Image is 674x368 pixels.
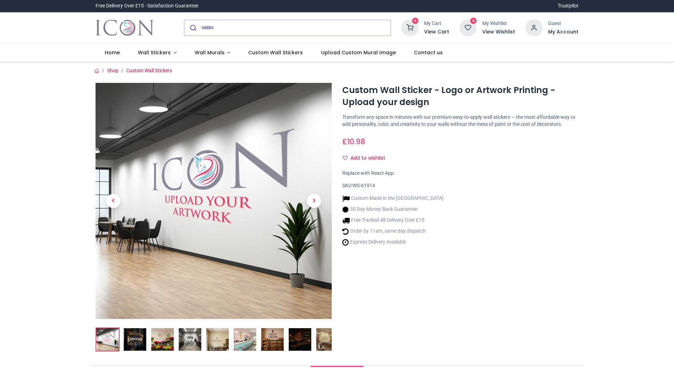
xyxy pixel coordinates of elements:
[206,328,229,351] img: Custom Wall Sticker - Logo or Artwork Printing - Upload your design
[342,114,578,128] p: Transform any space in minutes with our premium easy-to-apply wall stickers — the most affordable...
[353,183,375,188] span: WS-61914
[342,182,578,189] div: SKU:
[460,24,477,30] a: 0
[96,118,131,283] a: Previous
[343,155,348,160] i: Add to wishlist
[342,84,578,109] h1: Custom Wall Sticker - Logo or Artwork Printing - Upload your design
[96,18,154,38] img: Icon Wall Stickers
[185,44,239,62] a: Wall Murals
[184,20,201,36] button: Submit
[151,328,174,351] img: Custom Wall Sticker - Logo or Artwork Printing - Upload your design
[342,152,391,164] button: Add to wishlistAdd to wishlist
[195,49,225,56] span: Wall Murals
[402,24,418,30] a: 0
[342,195,443,202] li: Custom Made in the [GEOGRAPHIC_DATA]
[307,194,321,208] span: Next
[347,136,365,147] span: 10.98
[342,239,443,246] li: Express Delivery Available
[129,44,185,62] a: Wall Stickers
[138,49,171,56] span: Wall Stickers
[296,118,332,283] a: Next
[342,136,365,147] span: £
[105,49,120,56] span: Home
[342,170,578,177] div: Replace with React App.
[414,49,443,56] span: Contact us
[96,328,119,351] img: Custom Wall Sticker - Logo or Artwork Printing - Upload your design
[548,29,578,36] a: My Account
[106,194,120,208] span: Previous
[179,328,201,351] img: Custom Wall Sticker - Logo or Artwork Printing - Upload your design
[126,68,172,73] a: Custom Wall Stickers
[470,18,477,24] sup: 0
[107,68,118,73] a: Shop
[424,20,449,27] div: My Cart
[412,18,419,24] sup: 0
[316,328,339,351] img: Custom Wall Sticker - Logo or Artwork Printing - Upload your design
[96,2,198,10] div: Free Delivery Over £15 - Satisfaction Guarantee
[289,328,311,351] img: Custom Wall Sticker - Logo or Artwork Printing - Upload your design
[342,206,443,213] li: 30 Day Money Back Guarantee
[558,2,578,10] a: Trustpilot
[342,228,443,235] li: Order by 11am, same day dispatch
[124,328,146,351] img: Custom Wall Sticker - Logo or Artwork Printing - Upload your design
[321,49,396,56] span: Upload Custom Mural Image
[482,20,515,27] div: My Wishlist
[96,18,154,38] a: Logo of Icon Wall Stickers
[234,328,256,351] img: Custom Wall Sticker - Logo or Artwork Printing - Upload your design
[482,29,515,36] a: View Wishlist
[96,83,332,319] img: Custom Wall Sticker - Logo or Artwork Printing - Upload your design
[548,20,578,27] div: Guest
[248,49,303,56] span: Custom Wall Stickers
[342,217,443,224] li: Free Tracked 48 Delivery Over £15
[261,328,284,351] img: Custom Wall Sticker - Logo or Artwork Printing - Upload your design
[424,29,449,36] a: View Cart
